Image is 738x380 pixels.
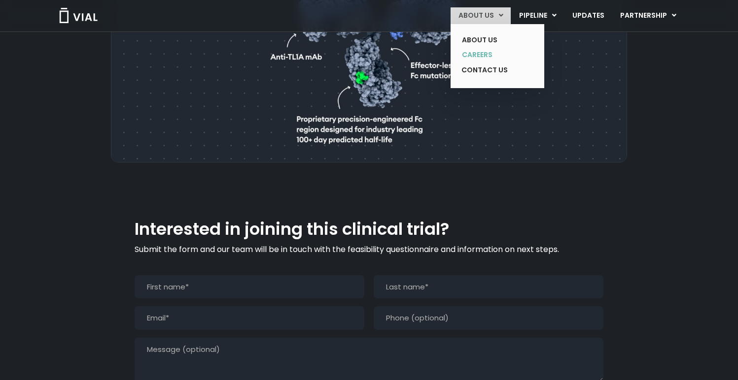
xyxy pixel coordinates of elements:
[454,63,526,78] a: CONTACT US
[564,7,612,24] a: UPDATES
[59,8,98,23] img: Vial Logo
[451,7,511,24] a: ABOUT USMenu Toggle
[374,306,603,330] input: Phone (optional)
[612,7,684,24] a: PARTNERSHIPMenu Toggle
[374,275,603,299] input: Last name*
[135,306,364,330] input: Email*
[454,47,526,63] a: CAREERS
[135,244,603,255] p: Submit the form and our team will be in touch with the feasibility questionnaire and information ...
[135,275,364,299] input: First name*
[511,7,564,24] a: PIPELINEMenu Toggle
[135,220,603,239] h2: Interested in joining this clinical trial?
[454,32,526,48] a: ABOUT US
